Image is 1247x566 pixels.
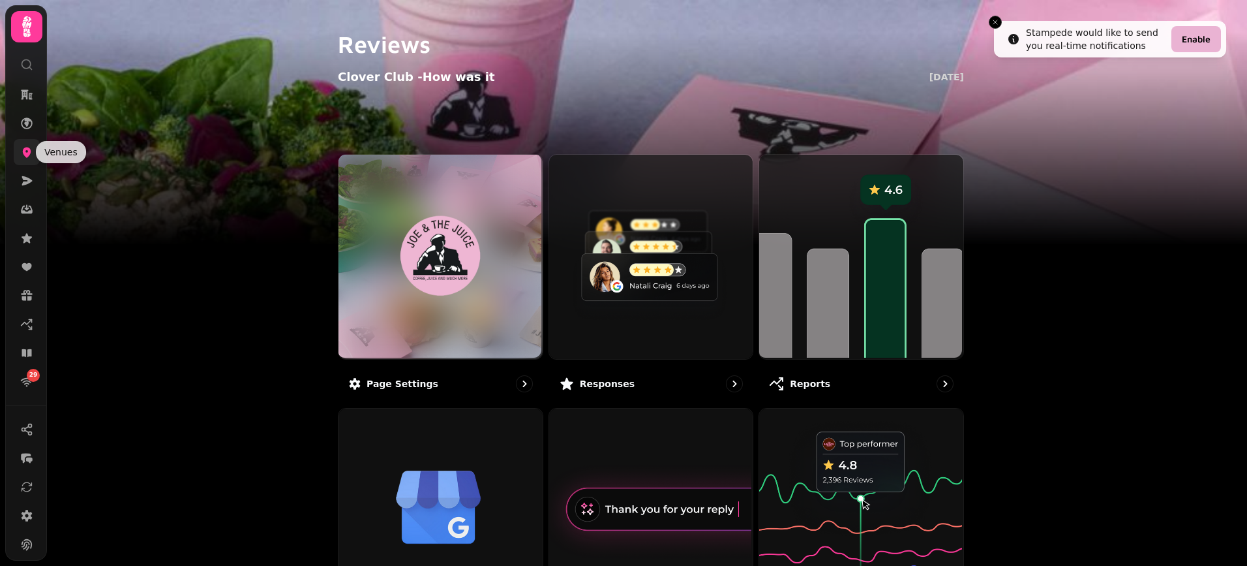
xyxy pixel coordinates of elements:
svg: go to [939,377,952,390]
img: Responses [548,153,752,358]
p: Clover Club - How was it [338,68,495,86]
div: Venues [36,141,86,163]
a: Page settingsHow was itPage settings [338,154,543,403]
svg: go to [728,377,741,390]
a: 29 [14,369,40,395]
span: 29 [29,371,38,380]
p: [DATE] [929,71,964,84]
button: Close toast [989,16,1002,29]
svg: go to [518,377,531,390]
p: Page settings [367,377,438,390]
div: Stampede would like to send you real-time notifications [1026,26,1166,52]
button: Enable [1171,26,1221,52]
a: ResponsesResponses [548,154,754,403]
a: ReportsReports [759,154,964,403]
img: Reports [758,153,962,358]
p: Responses [580,377,635,390]
p: Reports [790,377,830,390]
img: How was it [364,215,517,298]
